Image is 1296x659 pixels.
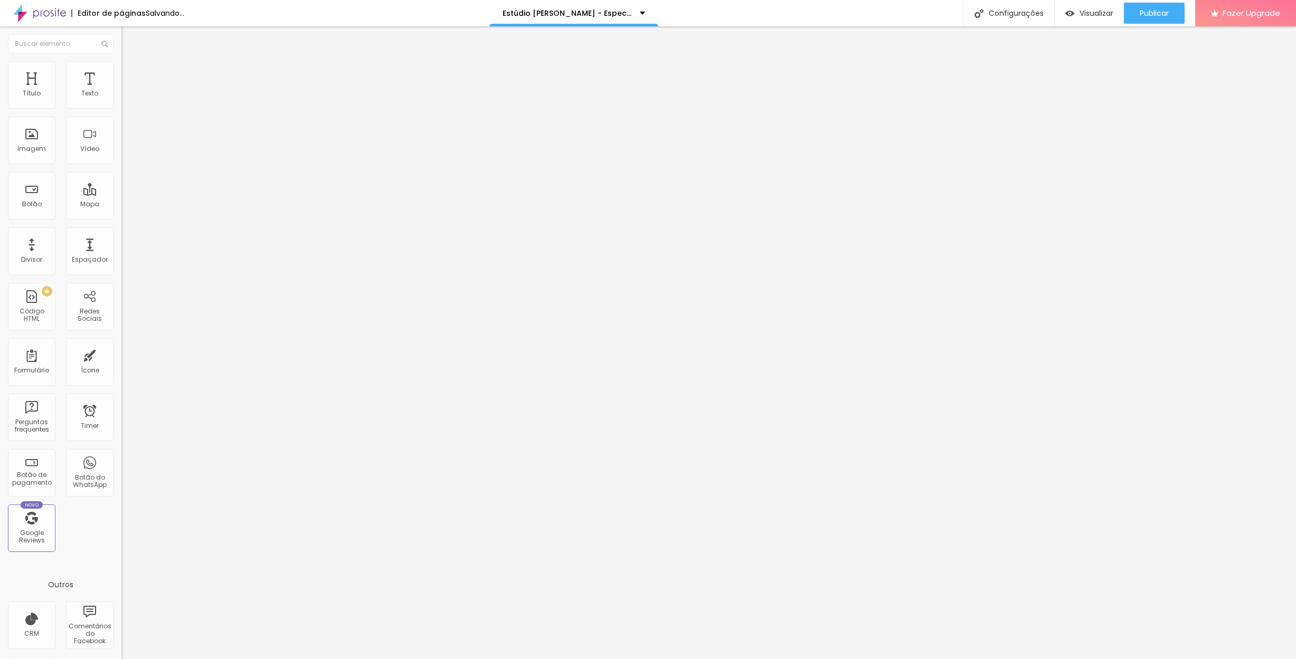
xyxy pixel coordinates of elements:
span: Publicar [1140,9,1169,17]
div: Perguntas frequentes [11,418,52,434]
div: Mapa [80,200,99,208]
div: Código HTML [11,308,52,323]
iframe: Editor [121,26,1296,659]
button: Visualizar [1055,3,1124,24]
div: Espaçador [72,256,108,263]
div: Comentários do Facebook [69,623,110,645]
div: Redes Sociais [69,308,110,323]
div: Botão de pagamento [11,471,52,486]
div: Título [23,90,41,97]
div: Imagem [17,145,46,152]
button: Publicar [1124,3,1185,24]
div: Ícone [81,367,99,374]
div: Editor de páginas [71,9,146,17]
div: Formulário [14,367,49,374]
div: Vídeo [80,145,99,152]
div: Timer [81,422,99,429]
img: view-1.svg [1065,9,1074,18]
span: Fazer Upgrade [1223,8,1280,17]
div: Botão [22,200,42,208]
p: Estúdio [PERSON_NAME] - Especialista em Ensaio Gestante - [GEOGRAPHIC_DATA], [GEOGRAPHIC_DATA] [503,9,632,17]
input: Buscar elemento [8,34,113,53]
img: Icone [101,41,108,47]
img: Icone [975,9,983,18]
span: Visualizar [1080,9,1113,17]
div: Divisor [21,256,42,263]
div: Texto [81,90,98,97]
div: Botão do WhatsApp [69,474,110,489]
div: Salvando... [146,9,184,17]
div: Novo [21,501,43,509]
div: CRM [24,630,39,637]
div: Google Reviews [11,529,52,545]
